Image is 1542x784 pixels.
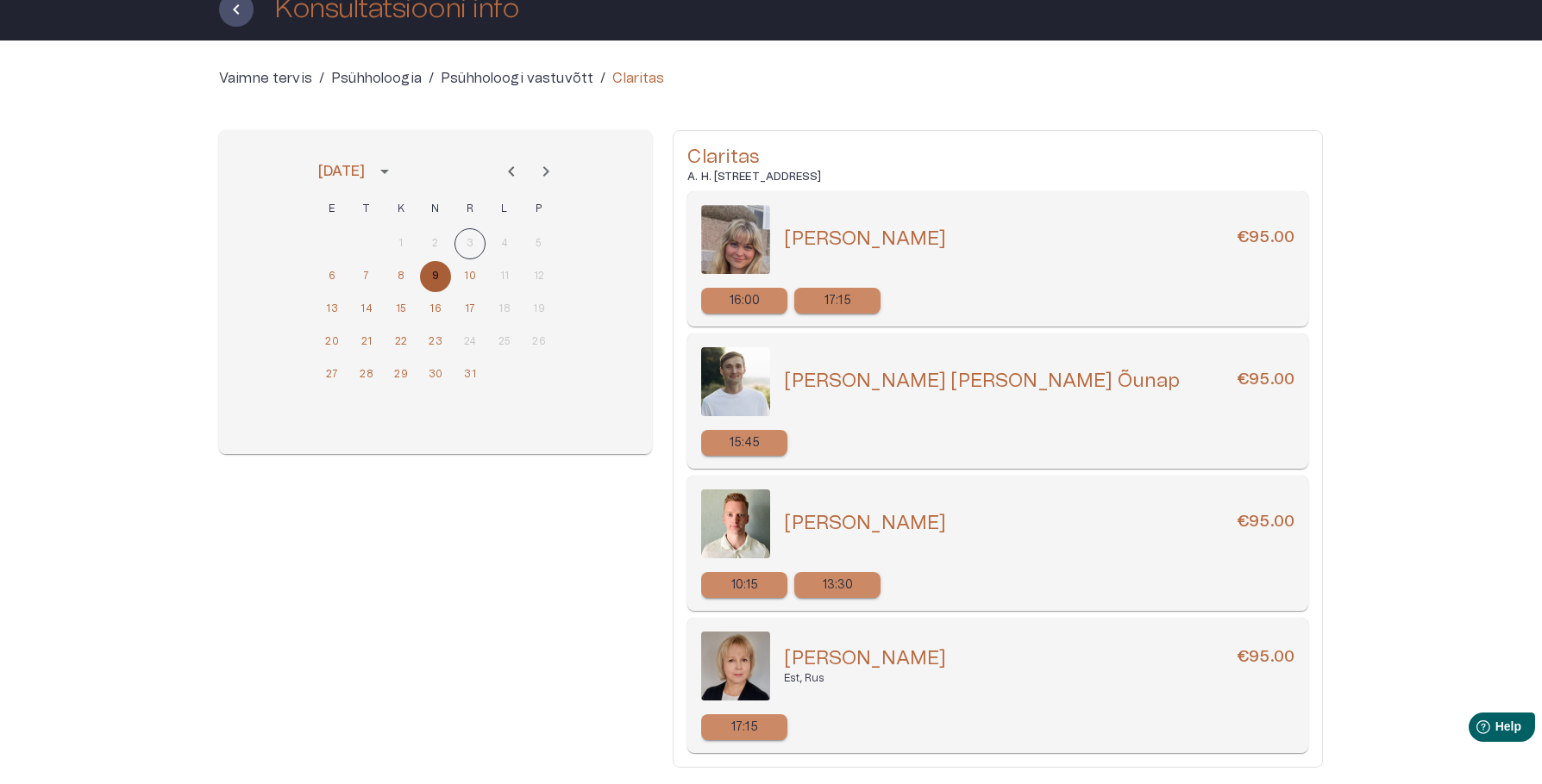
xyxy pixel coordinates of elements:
[385,192,417,227] span: kolmapäev
[687,170,1308,184] h6: A. H. [STREET_ADDRESS]
[385,327,417,358] button: 22
[701,572,787,598] div: 10:15
[794,288,881,314] a: Select new timeslot for rescheduling
[1237,369,1294,394] h6: €95.00
[701,288,787,314] a: Select new timeslot for rescheduling
[687,145,1308,170] h5: Claritas
[385,294,417,325] button: 15
[331,68,422,89] a: Psühholoogia
[351,359,382,390] button: 28
[731,576,759,594] p: 10:15
[319,68,324,89] p: /
[317,192,348,227] span: esmaspäev
[351,327,382,358] button: 21
[317,359,348,390] button: 27
[784,227,946,252] h5: [PERSON_NAME]
[730,434,761,452] p: 15:45
[317,294,348,325] button: 13
[420,359,451,390] button: 30
[794,572,881,598] a: Select new timeslot for rescheduling
[701,430,787,456] a: Select new timeslot for rescheduling
[1237,646,1294,671] h6: €95.00
[794,572,881,598] div: 13:30
[1237,511,1294,536] h6: €95.00
[219,68,312,89] a: Vaimne tervis
[351,192,382,227] span: teisipäev
[420,192,451,227] span: neljapäev
[784,646,946,671] h5: [PERSON_NAME]
[420,327,451,358] button: 23
[317,327,348,358] button: 20
[454,261,486,292] button: 10
[351,261,382,292] button: 7
[824,292,851,310] p: 17:15
[701,714,787,740] div: 17:15
[370,157,399,186] button: calendar view is open, switch to year view
[701,288,787,314] div: 16:00
[1407,706,1542,754] iframe: Help widget launcher
[823,576,854,594] p: 13:30
[454,294,486,325] button: 17
[489,192,520,227] span: laupäev
[385,261,417,292] button: 8
[701,489,770,558] img: 80.png
[523,192,555,227] span: pühapäev
[600,68,605,89] p: /
[318,161,365,182] div: [DATE]
[1237,227,1294,252] h6: €95.00
[731,719,758,737] p: 17:15
[701,632,770,700] img: 80.png
[794,288,881,314] div: 17:15
[429,68,434,89] p: /
[351,294,382,325] button: 14
[612,68,664,89] p: Claritas
[454,359,486,390] button: 31
[529,154,563,189] button: Next month
[730,292,761,310] p: 16:00
[784,369,1180,394] h5: [PERSON_NAME] [PERSON_NAME] Õunap
[784,511,946,536] h5: [PERSON_NAME]
[701,714,787,740] a: Select new timeslot for rescheduling
[701,205,770,274] img: 80.png
[454,192,486,227] span: reede
[317,261,348,292] button: 6
[420,261,451,292] button: 9
[784,671,1294,686] p: Est, Rus
[701,347,770,416] img: 80.png
[420,294,451,325] button: 16
[701,430,787,456] div: 15:45
[701,572,787,598] a: Select new timeslot for rescheduling
[385,359,417,390] button: 29
[441,68,593,89] a: Psühholoogi vastuvõtt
